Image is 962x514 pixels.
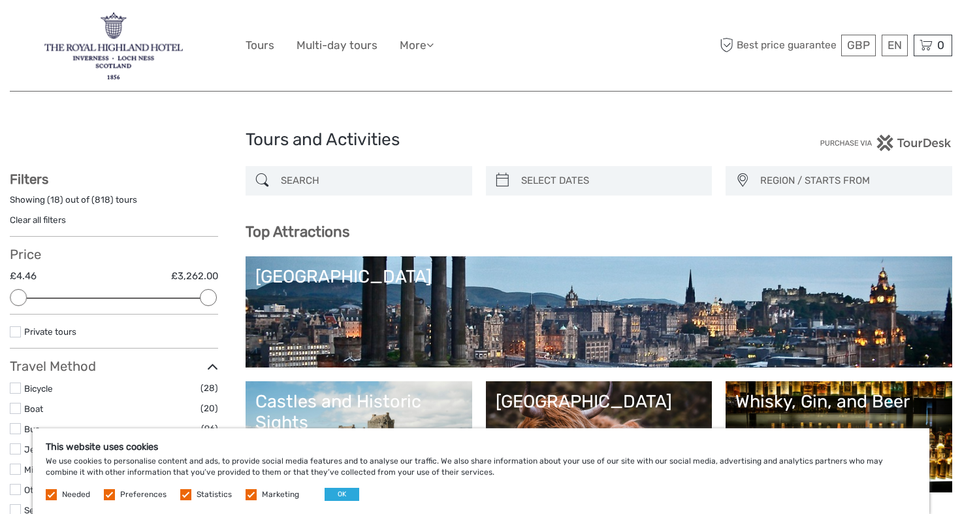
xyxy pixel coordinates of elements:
[716,35,838,56] span: Best price guarantee
[735,391,942,412] div: Whisky, Gin, and Beer
[200,401,218,416] span: (20)
[496,391,703,483] a: [GEOGRAPHIC_DATA]
[44,10,183,81] img: 969-e8673f68-c1db-4b2b-ae71-abcd84226628_logo_big.jpg
[255,266,942,358] a: [GEOGRAPHIC_DATA]
[24,403,43,414] a: Boat
[935,39,946,52] span: 0
[50,194,60,206] label: 18
[24,464,80,475] a: Mini Bus / Car
[24,444,69,454] a: Jeep / 4x4
[400,36,434,55] a: More
[33,428,929,514] div: We use cookies to personalise content and ads, to provide social media features and to analyse ou...
[754,170,946,192] button: REGION / STARTS FROM
[171,269,218,283] label: £3,262.00
[10,194,218,214] div: Showing ( ) out of ( ) tours
[847,39,870,52] span: GBP
[255,391,462,434] div: Castles and Historic Sights
[325,488,359,501] button: OK
[276,169,466,192] input: SEARCH
[496,391,703,412] div: [GEOGRAPHIC_DATA]
[10,247,218,262] h3: Price
[246,36,274,55] a: Tours
[10,358,218,374] h3: Travel Method
[246,223,349,241] b: Top Attractions
[197,489,232,500] label: Statistics
[24,485,100,495] a: Other / Non-Travel
[46,441,916,453] h5: This website uses cookies
[10,171,48,187] strong: Filters
[24,424,40,434] a: Bus
[24,383,53,394] a: Bicycle
[10,269,37,283] label: £4.46
[10,214,66,225] a: Clear all filters
[516,169,706,192] input: SELECT DATES
[735,391,942,483] a: Whisky, Gin, and Beer
[120,489,167,500] label: Preferences
[820,135,952,151] img: PurchaseViaTourDesk.png
[255,266,942,287] div: [GEOGRAPHIC_DATA]
[246,129,717,150] h1: Tours and Activities
[24,326,76,337] a: Private tours
[200,381,218,396] span: (28)
[255,391,462,483] a: Castles and Historic Sights
[262,489,299,500] label: Marketing
[95,194,110,206] label: 818
[297,36,377,55] a: Multi-day tours
[201,421,218,436] span: (96)
[882,35,908,56] div: EN
[62,489,90,500] label: Needed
